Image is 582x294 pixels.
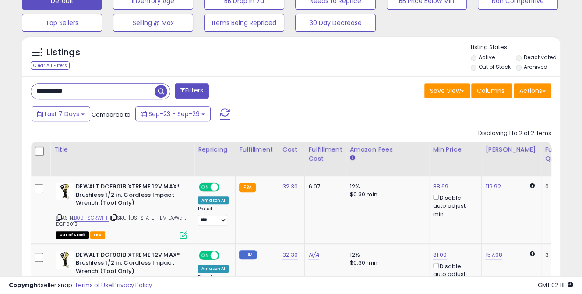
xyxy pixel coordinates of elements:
[56,183,187,238] div: ASIN:
[471,83,512,98] button: Columns
[56,183,74,200] img: 31tXO8bDk-L._SL40_.jpg
[349,145,425,154] div: Amazon Fees
[218,251,232,259] span: OFF
[198,196,229,204] div: Amazon AI
[545,145,575,163] div: Fulfillable Quantity
[433,251,447,259] a: 81.00
[9,281,152,290] div: seller snap | |
[76,183,182,209] b: DEWALT DCF901B XTREME 12V MAX* Brushless 1/2 in. Cordless Impact Wrench (Tool Only)
[349,183,422,191] div: 12%
[198,265,229,273] div: Amazon AI
[56,231,89,239] span: All listings that are currently out of stock and unavailable for purchase on Amazon
[282,182,298,191] a: 32.30
[45,110,79,118] span: Last 7 Days
[90,231,105,239] span: FBA
[175,83,209,99] button: Filters
[22,14,102,32] button: Top Sellers
[349,154,355,162] small: Amazon Fees.
[75,281,112,289] a: Terms of Use
[433,182,448,191] a: 88.69
[545,183,572,191] div: 0
[514,83,551,98] button: Actions
[113,281,152,289] a: Privacy Policy
[113,14,193,32] button: Selling @ Max
[433,261,475,287] div: Disable auto adjust min
[204,14,284,32] button: Items Being Repriced
[479,63,511,71] label: Out of Stock
[54,145,190,154] div: Title
[433,145,478,154] div: Min Price
[239,145,275,154] div: Fulfillment
[56,251,74,269] img: 31tXO8bDk-L._SL40_.jpg
[477,86,504,95] span: Columns
[46,46,80,59] h5: Listings
[308,251,319,259] a: N/A
[433,193,475,218] div: Disable auto adjust min
[9,281,41,289] strong: Copyright
[538,281,573,289] span: 2025-10-7 02:18 GMT
[485,145,537,154] div: [PERSON_NAME]
[479,53,495,61] label: Active
[471,43,560,52] p: Listing States:
[198,145,232,154] div: Repricing
[74,214,109,222] a: B09HSCRWHF
[424,83,470,98] button: Save View
[485,251,502,259] a: 157.98
[524,53,557,61] label: Deactivated
[485,182,501,191] a: 119.92
[198,206,229,226] div: Preset:
[308,145,342,163] div: Fulfillment Cost
[349,191,422,198] div: $0.30 min
[135,106,211,121] button: Sep-23 - Sep-29
[308,183,339,191] div: 6.07
[282,145,301,154] div: Cost
[524,63,547,71] label: Archived
[218,184,232,191] span: OFF
[529,251,534,257] i: Calculated using Dynamic Max Price.
[56,214,186,227] span: | SKU: [US_STATE] FBM DeWalt DCF901B
[200,184,211,191] span: ON
[282,251,298,259] a: 32.30
[239,250,256,259] small: FBM
[349,251,422,259] div: 12%
[200,251,211,259] span: ON
[239,183,255,192] small: FBA
[478,129,551,138] div: Displaying 1 to 2 of 2 items
[76,251,182,278] b: DEWALT DCF901B XTREME 12V MAX* Brushless 1/2 in. Cordless Impact Wrench (Tool Only)
[92,110,132,119] span: Compared to:
[349,259,422,267] div: $0.30 min
[31,61,70,70] div: Clear All Filters
[148,110,200,118] span: Sep-23 - Sep-29
[32,106,90,121] button: Last 7 Days
[295,14,375,32] button: 30 Day Decrease
[545,251,572,259] div: 3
